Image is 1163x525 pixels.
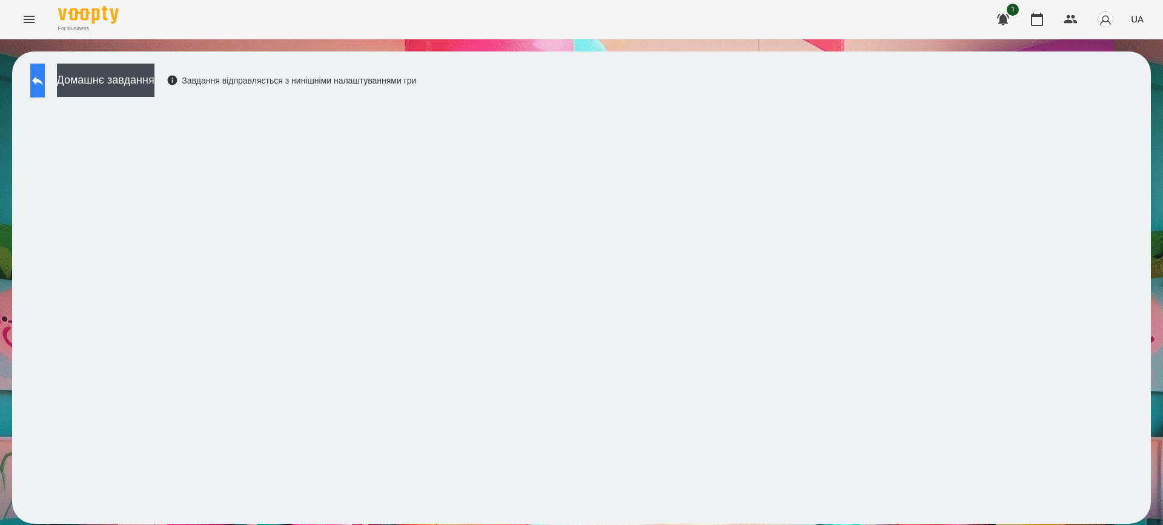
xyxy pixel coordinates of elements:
[15,5,44,34] button: Menu
[58,25,119,33] span: For Business
[167,74,417,87] div: Завдання відправляється з нинішніми налаштуваннями гри
[57,64,154,97] button: Домашнє завдання
[1131,13,1144,25] span: UA
[58,6,119,24] img: Voopty Logo
[1097,11,1114,28] img: avatar_s.png
[1126,8,1148,30] button: UA
[1007,4,1019,16] span: 1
